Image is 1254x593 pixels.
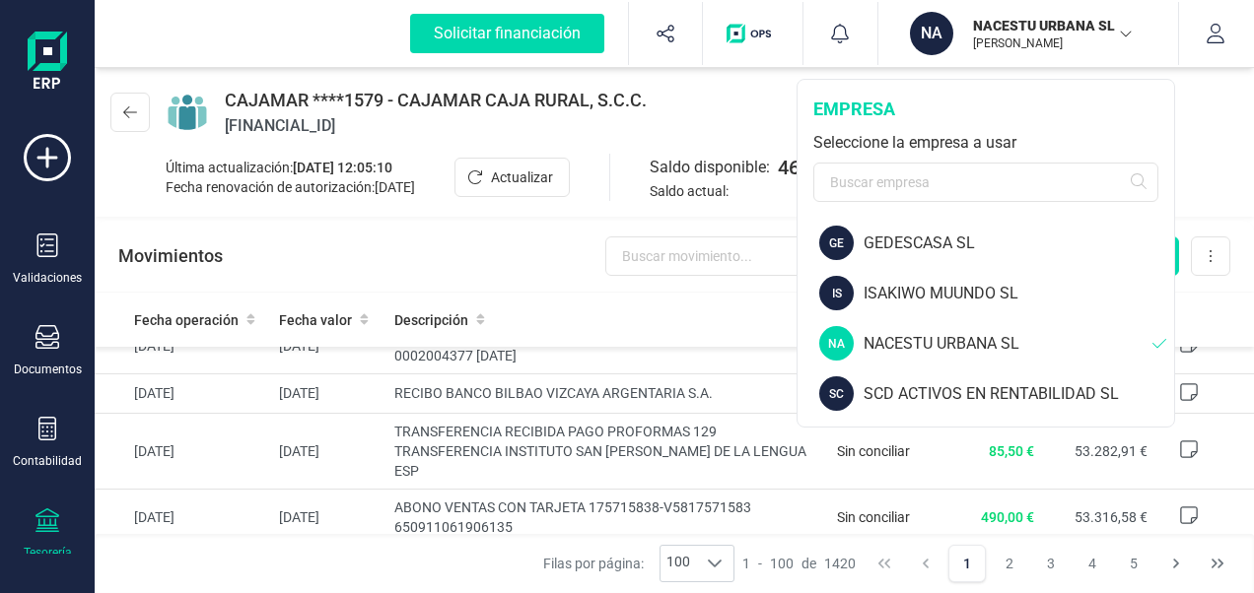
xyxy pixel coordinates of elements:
button: Next Page [1157,545,1195,582]
div: Validaciones [13,270,82,286]
span: 1420 [824,554,856,573]
p: Movimientos [118,242,223,270]
p: [PERSON_NAME] [973,35,1131,51]
span: [DATE] [375,179,415,195]
span: RECIBO BANCO BILBAO VIZCAYA ARGENTARIA S.A. [394,383,821,403]
div: SCD ACTIVOS EN RENTABILIDAD SL [864,382,1174,406]
div: IS [819,276,854,310]
div: ISAKIWO MUUNDO SL [864,282,1174,305]
span: ABONO VENTAS CON TARJETA 175715838-V5817571583 650911061906135 [394,497,821,537]
span: Descripción [394,310,468,330]
button: Solicitar financiación [386,2,628,65]
div: NA [910,12,953,55]
button: Page 1 [948,545,986,582]
div: Seleccione la empresa a usar [813,131,1158,155]
div: Tesorería [24,545,72,560]
div: Última actualización: [166,158,415,177]
p: NACESTU URBANA SL [973,16,1131,35]
td: 53.316,58 € [1042,489,1155,545]
div: Solicitar financiación [410,14,604,53]
button: Last Page [1199,545,1236,582]
button: Actualizar [454,158,570,197]
div: GE [819,226,854,260]
span: [DATE] 12:05:10 [293,160,392,175]
div: NA [819,326,854,361]
div: Filas por página: [543,545,734,582]
td: [DATE] [271,413,386,489]
img: Logo de OPS [727,24,779,43]
td: 53.282,91 € [1042,413,1155,489]
span: 46.832,73 € [778,154,879,181]
span: Fecha valor [279,310,352,330]
div: Fecha renovación de autorización: [166,177,415,197]
span: 490,00 € [981,509,1034,525]
span: [FINANCIAL_ID] [225,114,1230,138]
img: Logo Finanedi [28,32,67,95]
button: Page 5 [1115,545,1152,582]
span: 100 [770,554,794,573]
span: Saldo disponible: [650,156,770,179]
button: Logo de OPS [715,2,791,65]
span: Sin conciliar [837,509,910,525]
span: Sin conciliar [837,443,910,459]
td: [DATE] [271,489,386,545]
div: Contabilidad [13,453,82,469]
button: Page 4 [1074,545,1111,582]
button: Page 2 [991,545,1028,582]
span: Saldo actual: [650,181,799,201]
span: CAJAMAR ****1579 - CAJAMAR CAJA RURAL, S.C.C. [225,87,1230,114]
span: de [801,554,816,573]
button: NANACESTU URBANA SL[PERSON_NAME] [902,2,1154,65]
div: NACESTU URBANA SL [864,332,1152,356]
span: Fecha operación [134,310,239,330]
span: 85,50 € [989,443,1034,459]
button: First Page [866,545,903,582]
div: GEDESCASA SL [864,231,1174,255]
div: Documentos [14,362,82,377]
td: [DATE] [95,489,271,545]
input: Buscar movimiento... [605,236,889,276]
div: - [742,554,856,573]
td: [DATE] [271,373,386,413]
button: Page 3 [1032,545,1070,582]
div: empresa [813,96,1158,123]
span: 1 [742,554,750,573]
span: TRANSFERENCIA RECIBIDA PAGO PROFORMAS 129 TRANSFERENCIA INSTITUTO SAN [PERSON_NAME] DE LA LENGUA ESP [394,422,821,481]
div: SC [819,376,854,411]
td: [DATE] [95,413,271,489]
input: Buscar empresa [813,163,1158,202]
span: Actualizar [491,167,553,187]
button: Previous Page [907,545,944,582]
span: 100 [661,546,696,581]
td: [DATE] [95,373,271,413]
